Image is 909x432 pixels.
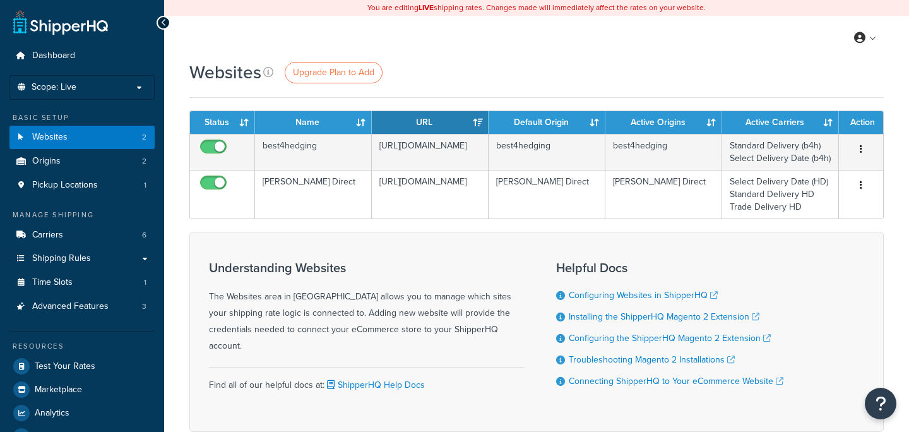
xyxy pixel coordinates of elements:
[489,170,605,219] td: [PERSON_NAME] Direct
[9,150,155,173] a: Origins 2
[9,112,155,123] div: Basic Setup
[569,289,718,302] a: Configuring Websites in ShipperHQ
[9,271,155,294] a: Time Slots 1
[32,301,109,312] span: Advanced Features
[9,355,155,378] a: Test Your Rates
[324,378,425,392] a: ShipperHQ Help Docs
[9,44,155,68] a: Dashboard
[722,111,839,134] th: Active Carriers: activate to sort column ascending
[32,132,68,143] span: Websites
[293,66,374,79] span: Upgrade Plan to Add
[9,224,155,247] a: Carriers 6
[32,277,73,288] span: Time Slots
[35,408,69,419] span: Analytics
[144,180,146,191] span: 1
[605,111,722,134] th: Active Origins: activate to sort column ascending
[32,253,91,264] span: Shipping Rules
[32,51,75,61] span: Dashboard
[35,361,95,372] span: Test Your Rates
[489,134,605,170] td: best4hedging
[142,301,146,312] span: 3
[722,134,839,170] td: Standard Delivery (b4h) Select Delivery Date (b4h)
[556,261,783,275] h3: Helpful Docs
[209,261,525,275] h3: Understanding Websites
[9,402,155,424] a: Analytics
[419,2,434,13] b: LIVE
[722,170,839,219] td: Select Delivery Date (HD) Standard Delivery HD Trade Delivery HD
[605,170,722,219] td: [PERSON_NAME] Direct
[9,247,155,270] a: Shipping Rules
[839,111,883,134] th: Action
[9,174,155,197] li: Pickup Locations
[189,60,261,85] h1: Websites
[569,353,735,366] a: Troubleshooting Magento 2 Installations
[32,180,98,191] span: Pickup Locations
[9,126,155,149] li: Websites
[142,156,146,167] span: 2
[9,295,155,318] li: Advanced Features
[9,150,155,173] li: Origins
[865,388,896,419] button: Open Resource Center
[372,111,489,134] th: URL: activate to sort column ascending
[489,111,605,134] th: Default Origin: activate to sort column ascending
[9,341,155,352] div: Resources
[209,261,525,354] div: The Websites area in [GEOGRAPHIC_DATA] allows you to manage which sites your shipping rate logic ...
[13,9,108,35] a: ShipperHQ Home
[209,367,525,393] div: Find all of our helpful docs at:
[605,134,722,170] td: best4hedging
[9,174,155,197] a: Pickup Locations 1
[569,310,759,323] a: Installing the ShipperHQ Magento 2 Extension
[372,134,489,170] td: [URL][DOMAIN_NAME]
[569,332,771,345] a: Configuring the ShipperHQ Magento 2 Extension
[255,111,372,134] th: Name: activate to sort column ascending
[142,132,146,143] span: 2
[144,277,146,288] span: 1
[255,170,372,219] td: [PERSON_NAME] Direct
[9,271,155,294] li: Time Slots
[190,111,255,134] th: Status: activate to sort column ascending
[9,126,155,149] a: Websites 2
[9,224,155,247] li: Carriers
[285,62,383,83] a: Upgrade Plan to Add
[32,156,61,167] span: Origins
[9,378,155,401] a: Marketplace
[9,295,155,318] a: Advanced Features 3
[255,134,372,170] td: best4hedging
[32,82,76,93] span: Scope: Live
[569,375,783,388] a: Connecting ShipperHQ to Your eCommerce Website
[35,385,82,395] span: Marketplace
[142,230,146,241] span: 6
[32,230,63,241] span: Carriers
[372,170,489,219] td: [URL][DOMAIN_NAME]
[9,210,155,220] div: Manage Shipping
